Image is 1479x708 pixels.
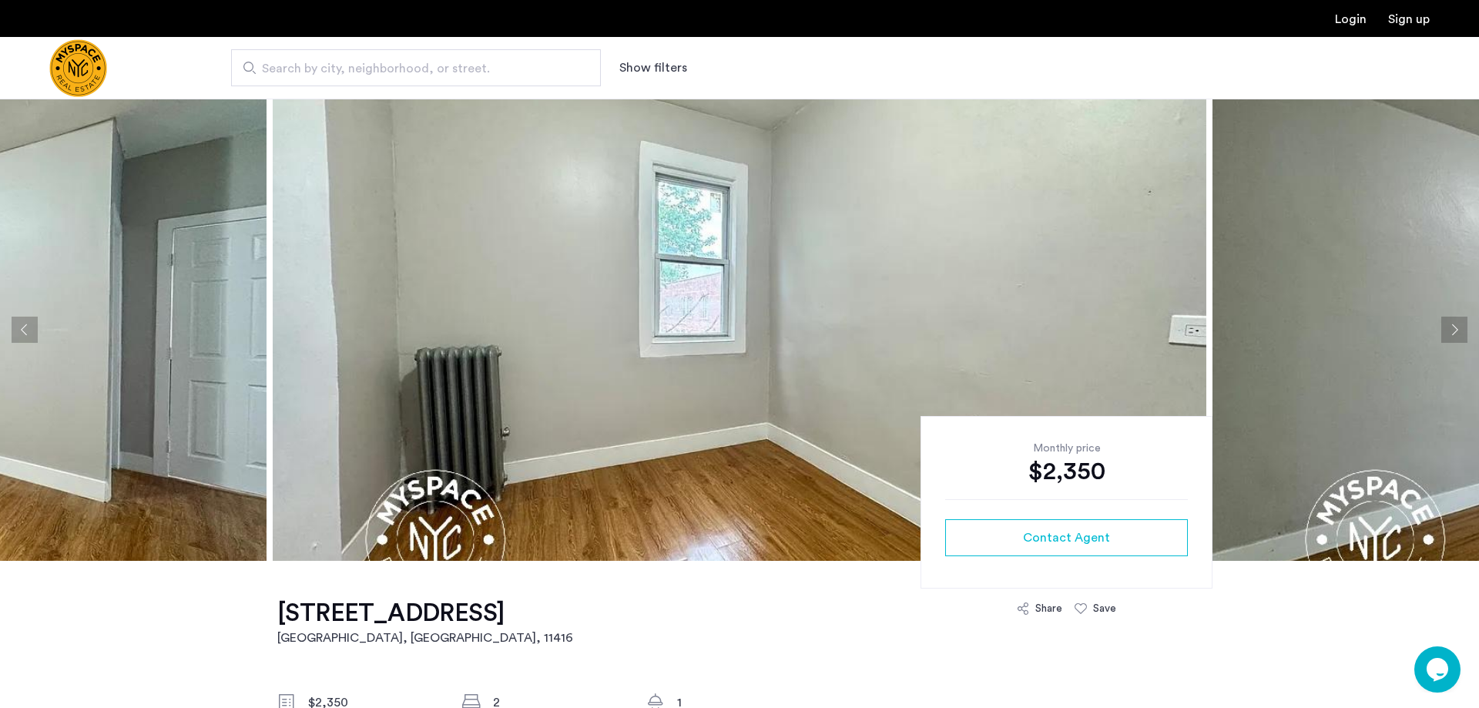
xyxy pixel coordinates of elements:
[945,519,1188,556] button: button
[1388,13,1430,25] a: Registration
[49,39,107,97] a: Cazamio Logo
[231,49,601,86] input: Apartment Search
[1335,13,1367,25] a: Login
[277,629,573,647] h2: [GEOGRAPHIC_DATA], [GEOGRAPHIC_DATA] , 11416
[1023,528,1110,547] span: Contact Agent
[1414,646,1464,693] iframe: chat widget
[262,59,558,78] span: Search by city, neighborhood, or street.
[945,441,1188,456] div: Monthly price
[277,598,573,647] a: [STREET_ADDRESS][GEOGRAPHIC_DATA], [GEOGRAPHIC_DATA], 11416
[945,456,1188,487] div: $2,350
[12,317,38,343] button: Previous apartment
[273,99,1206,561] img: apartment
[619,59,687,77] button: Show or hide filters
[277,598,573,629] h1: [STREET_ADDRESS]
[1093,601,1116,616] div: Save
[1035,601,1062,616] div: Share
[1441,317,1467,343] button: Next apartment
[49,39,107,97] img: logo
